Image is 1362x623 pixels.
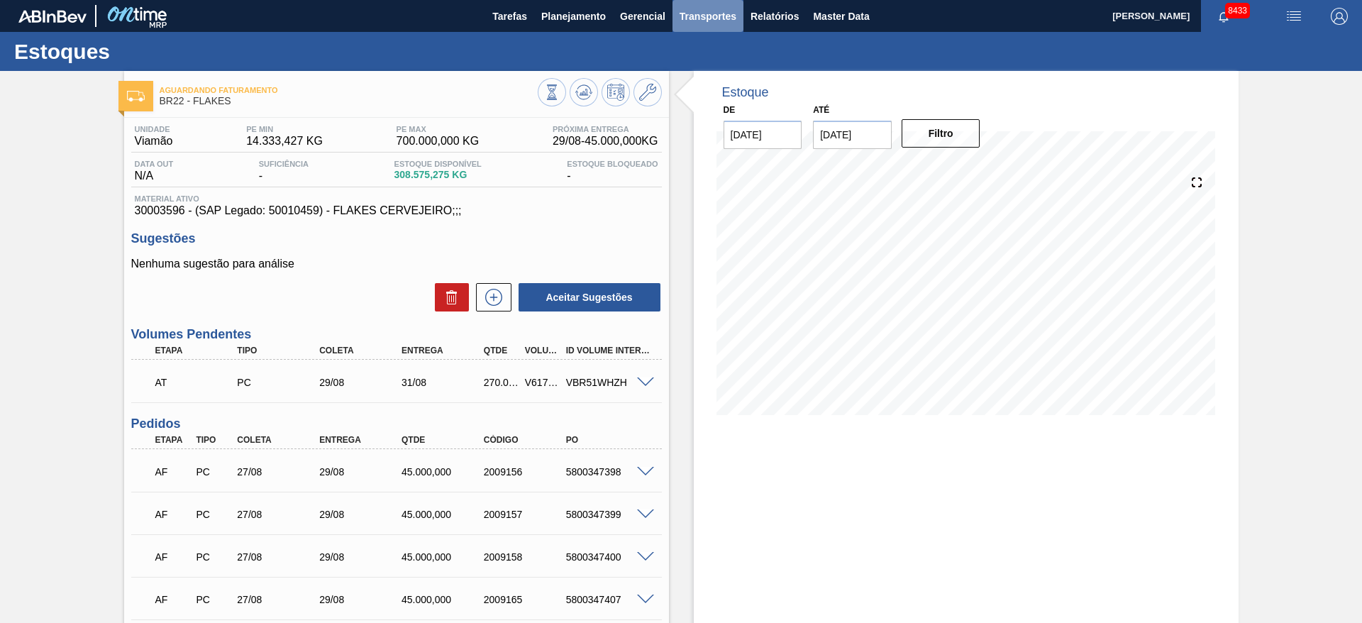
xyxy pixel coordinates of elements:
[398,509,490,520] div: 45.000,000
[155,594,191,605] p: AF
[316,377,408,388] div: 29/08/2025
[563,160,661,182] div: -
[1285,8,1302,25] img: userActions
[398,594,490,605] div: 45.000,000
[722,85,769,100] div: Estoque
[541,8,606,25] span: Planejamento
[511,282,662,313] div: Aceitar Sugestões
[680,8,736,25] span: Transportes
[259,160,309,168] span: Suficiência
[233,466,326,478] div: 27/08/2025
[397,125,480,133] span: PE MAX
[394,170,482,180] span: 308.575,275 KG
[428,283,469,311] div: Excluir Sugestões
[316,435,408,445] div: Entrega
[563,466,655,478] div: 5800347398
[316,346,408,355] div: Coleta
[192,435,235,445] div: Tipo
[397,135,480,148] span: 700.000,000 KG
[521,346,564,355] div: Volume Portal
[127,91,145,101] img: Ícone
[155,551,191,563] p: AF
[398,377,490,388] div: 31/08/2025
[160,96,538,106] span: BR22 - FLAKES
[233,435,326,445] div: Coleta
[135,135,173,148] span: Viamão
[1225,3,1250,18] span: 8433
[1331,8,1348,25] img: Logout
[563,594,655,605] div: 5800347407
[152,367,244,398] div: Aguardando Informações de Transporte
[131,160,177,182] div: N/A
[620,8,665,25] span: Gerencial
[152,456,194,487] div: Aguardando Faturamento
[570,78,598,106] button: Atualizar Gráfico
[398,551,490,563] div: 45.000,000
[155,466,191,478] p: AF
[538,78,566,106] button: Visão Geral dos Estoques
[469,283,511,311] div: Nova sugestão
[152,584,194,615] div: Aguardando Faturamento
[480,435,572,445] div: Código
[563,509,655,520] div: 5800347399
[751,8,799,25] span: Relatórios
[135,125,173,133] span: Unidade
[519,283,660,311] button: Aceitar Sugestões
[246,125,323,133] span: PE MIN
[316,509,408,520] div: 29/08/2025
[316,466,408,478] div: 29/08/2025
[152,435,194,445] div: Etapa
[724,105,736,115] label: De
[813,121,892,149] input: dd/mm/yyyy
[480,466,572,478] div: 2009156
[902,119,980,148] button: Filtro
[394,160,482,168] span: Estoque Disponível
[155,377,240,388] p: AT
[192,551,235,563] div: Pedido de Compra
[192,509,235,520] div: Pedido de Compra
[553,135,658,148] span: 29/08 - 45.000,000 KG
[131,327,662,342] h3: Volumes Pendentes
[563,377,655,388] div: VBR51WHZH
[316,594,408,605] div: 29/08/2025
[480,551,572,563] div: 2009158
[233,509,326,520] div: 27/08/2025
[135,160,174,168] span: Data out
[155,509,191,520] p: AF
[131,258,662,270] p: Nenhuma sugestão para análise
[563,551,655,563] div: 5800347400
[233,551,326,563] div: 27/08/2025
[563,435,655,445] div: PO
[602,78,630,106] button: Programar Estoque
[813,8,869,25] span: Master Data
[233,594,326,605] div: 27/08/2025
[398,346,490,355] div: Entrega
[233,346,326,355] div: Tipo
[480,346,523,355] div: Qtde
[135,194,658,203] span: Material ativo
[131,231,662,246] h3: Sugestões
[480,509,572,520] div: 2009157
[152,499,194,530] div: Aguardando Faturamento
[14,43,266,60] h1: Estoques
[192,466,235,478] div: Pedido de Compra
[480,377,523,388] div: 270.000,000
[18,10,87,23] img: TNhmsLtSVTkK8tSr43FrP2fwEKptu5GPRR3wAAAABJRU5ErkJggg==
[398,466,490,478] div: 45.000,000
[255,160,312,182] div: -
[553,125,658,133] span: Próxima Entrega
[135,204,658,217] span: 30003596 - (SAP Legado: 50010459) - FLAKES CERVEJEIRO;;;
[567,160,658,168] span: Estoque Bloqueado
[563,346,655,355] div: Id Volume Interno
[724,121,802,149] input: dd/mm/yyyy
[316,551,408,563] div: 29/08/2025
[152,346,244,355] div: Etapa
[152,541,194,573] div: Aguardando Faturamento
[192,594,235,605] div: Pedido de Compra
[813,105,829,115] label: Até
[1201,6,1246,26] button: Notificações
[480,594,572,605] div: 2009165
[246,135,323,148] span: 14.333,427 KG
[521,377,564,388] div: V617332
[131,417,662,431] h3: Pedidos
